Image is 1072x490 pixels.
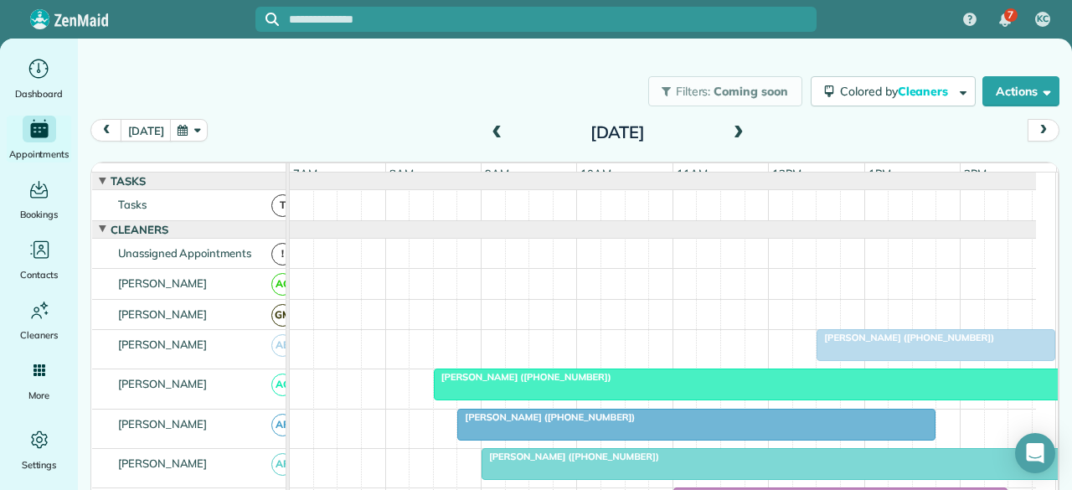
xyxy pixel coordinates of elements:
button: [DATE] [121,119,171,142]
span: [PERSON_NAME] ([PHONE_NUMBER]) [433,371,612,383]
div: Open Intercom Messenger [1015,433,1055,473]
span: Filters: [676,84,711,99]
span: AB [271,334,294,357]
a: Dashboard [7,55,71,102]
a: Contacts [7,236,71,283]
span: More [28,387,49,404]
button: prev [90,119,122,142]
span: [PERSON_NAME] [115,417,211,431]
span: [PERSON_NAME] [115,276,211,290]
span: 11am [673,167,711,180]
span: Bookings [20,206,59,223]
span: 10am [577,167,615,180]
span: 8am [386,167,417,180]
span: [PERSON_NAME] ([PHONE_NUMBER]) [481,451,660,462]
span: Cleaners [20,327,58,343]
span: 9am [482,167,513,180]
span: Coming soon [714,84,789,99]
span: Cleaners [898,84,951,99]
span: [PERSON_NAME] [115,377,211,390]
span: KC [1037,13,1049,26]
a: Cleaners [7,297,71,343]
span: Appointments [9,146,70,162]
span: Tasks [115,198,150,211]
span: [PERSON_NAME] [115,338,211,351]
span: Settings [22,456,57,473]
span: 7am [290,167,321,180]
span: Contacts [20,266,58,283]
a: Settings [7,426,71,473]
span: [PERSON_NAME] ([PHONE_NUMBER]) [816,332,995,343]
button: next [1028,119,1059,142]
span: T [271,194,294,217]
span: 1pm [865,167,894,180]
button: Focus search [255,13,279,26]
span: [PERSON_NAME] [115,456,211,470]
a: Appointments [7,116,71,162]
a: Bookings [7,176,71,223]
span: GM [271,304,294,327]
button: Colored byCleaners [811,76,976,106]
span: [PERSON_NAME] ([PHONE_NUMBER]) [456,411,636,423]
span: Colored by [840,84,954,99]
span: ! [271,243,294,266]
button: Actions [982,76,1059,106]
span: AF [271,453,294,476]
span: [PERSON_NAME] [115,307,211,321]
span: 12pm [769,167,805,180]
span: AC [271,374,294,396]
span: AC [271,273,294,296]
span: AF [271,414,294,436]
span: Cleaners [107,223,172,236]
span: Dashboard [15,85,63,102]
span: Unassigned Appointments [115,246,255,260]
span: 2pm [961,167,990,180]
div: 7 unread notifications [987,2,1023,39]
span: Tasks [107,174,149,188]
h2: [DATE] [513,123,722,142]
span: 7 [1008,8,1013,22]
svg: Focus search [265,13,279,26]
